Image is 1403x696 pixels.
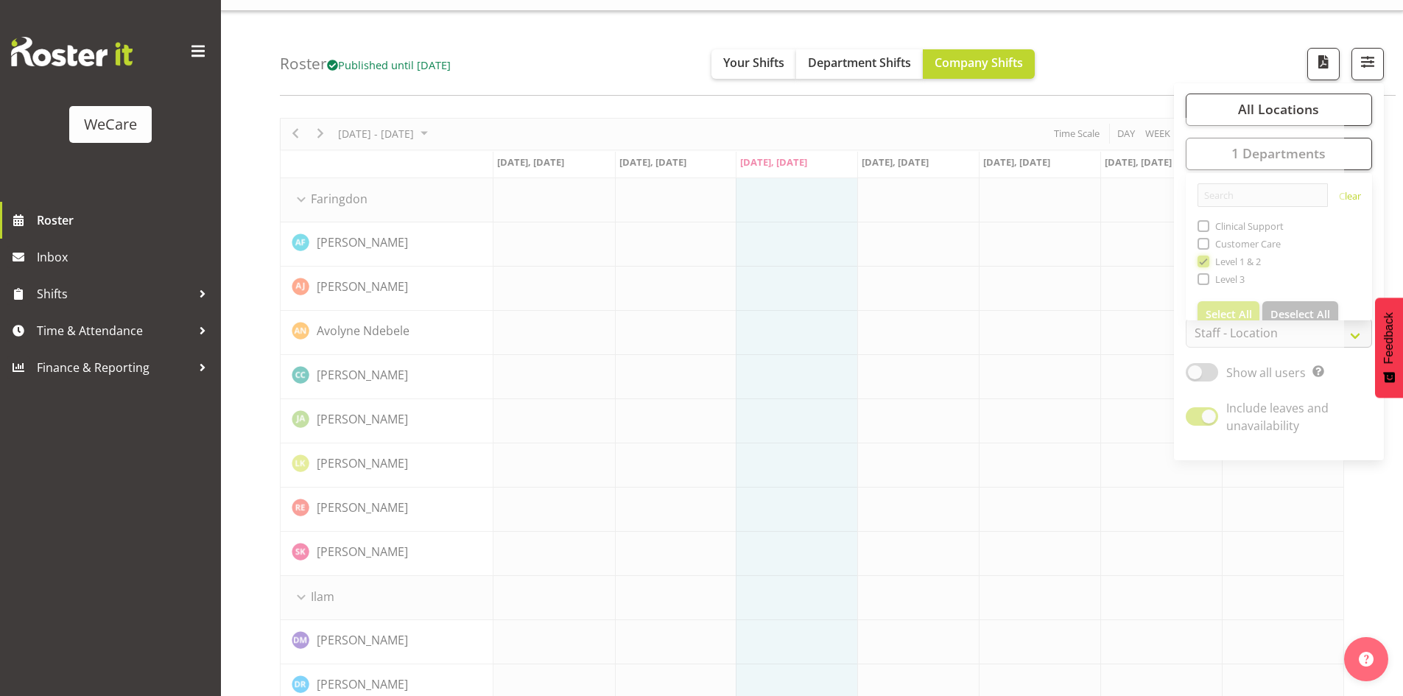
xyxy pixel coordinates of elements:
span: Department Shifts [808,55,911,71]
button: Download a PDF of the roster according to the set date range. [1307,48,1340,80]
span: Inbox [37,246,214,268]
button: Filter Shifts [1351,48,1384,80]
a: Clear [1339,189,1361,207]
span: Published until [DATE] [327,57,451,72]
button: Feedback - Show survey [1375,298,1403,398]
img: Rosterit website logo [11,37,133,66]
button: Department Shifts [796,49,923,79]
span: Company Shifts [935,55,1023,71]
span: All Locations [1238,100,1319,118]
span: Time & Attendance [37,320,191,342]
button: All Locations [1186,94,1372,126]
div: WeCare [84,113,137,136]
img: help-xxl-2.png [1359,652,1374,667]
span: Your Shifts [723,55,784,71]
button: Company Shifts [923,49,1035,79]
span: Roster [37,209,214,231]
span: Finance & Reporting [37,356,191,379]
span: Feedback [1382,312,1396,364]
h4: Roster [280,55,451,72]
button: Your Shifts [711,49,796,79]
span: Shifts [37,283,191,305]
